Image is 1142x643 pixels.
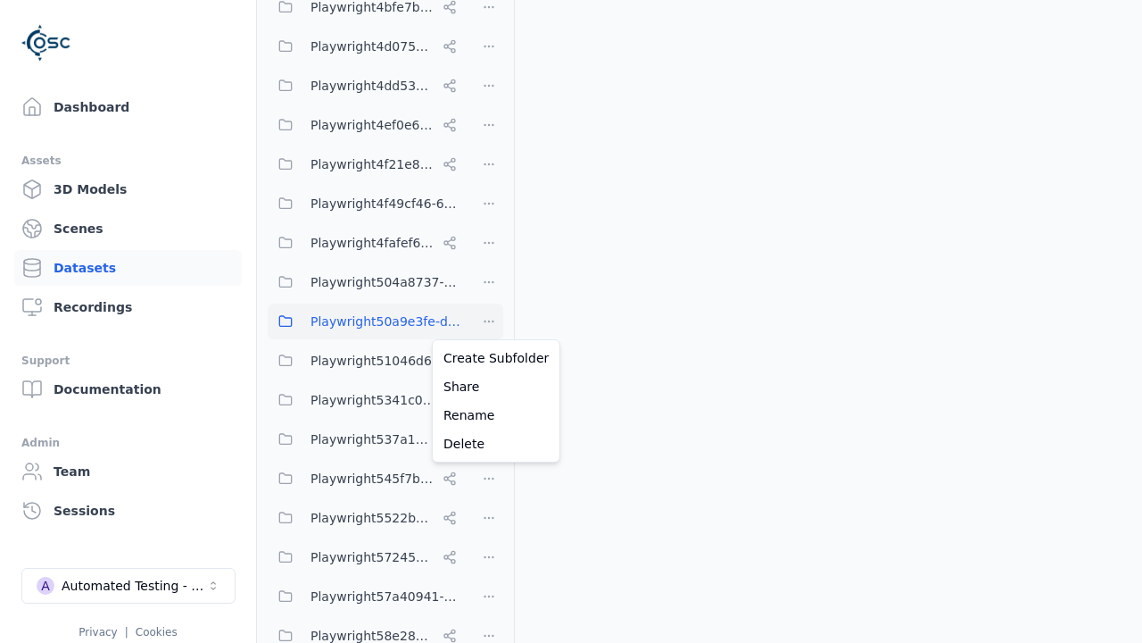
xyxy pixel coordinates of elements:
[436,430,556,458] a: Delete
[436,372,556,401] a: Share
[436,344,556,372] a: Create Subfolder
[436,401,556,430] a: Rename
